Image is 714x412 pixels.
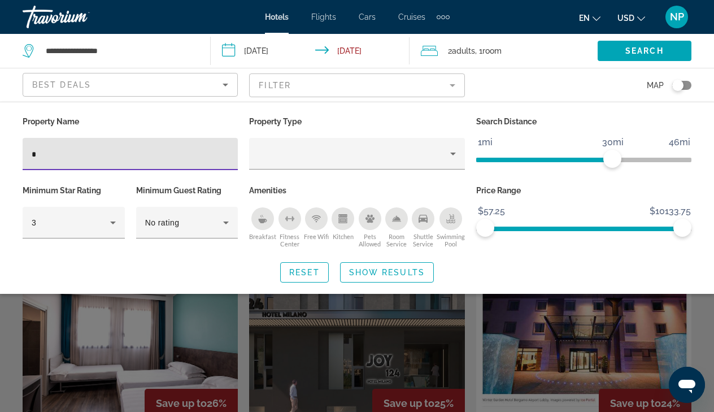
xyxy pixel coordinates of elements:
iframe: Button to launch messaging window [669,367,705,403]
p: Minimum Star Rating [23,183,125,198]
button: Breakfast [249,207,276,248]
button: Room Service [383,207,410,248]
span: 2 [448,43,475,59]
span: 1mi [476,134,494,151]
span: Fitness Center [276,233,303,248]
a: Hotels [265,12,289,21]
span: Pets Allowed [356,233,383,248]
span: 46mi [667,134,692,151]
mat-select: Property type [258,147,455,161]
button: Free Wifi [303,207,330,248]
p: Search Distance [476,114,691,129]
span: Room [482,46,502,55]
button: Check-in date: Jan 29, 2026 Check-out date: Feb 2, 2026 [211,34,410,68]
span: Show Results [349,268,425,277]
button: Fitness Center [276,207,303,248]
span: ngx-slider [476,219,494,237]
span: $10133.75 [648,203,693,220]
button: User Menu [662,5,691,29]
a: Travorium [23,2,136,32]
button: Pets Allowed [356,207,383,248]
span: ngx-slider-max [673,219,691,237]
button: Show Results [340,262,434,283]
span: Room Service [383,233,410,248]
span: , 1 [475,43,502,59]
span: 30mi [600,134,625,151]
p: Price Range [476,183,691,198]
a: Cruises [398,12,425,21]
button: Change currency [617,10,645,26]
span: ngx-slider [603,150,621,168]
span: Adults [452,46,475,55]
span: Swimming Pool [437,233,465,248]
a: Flights [311,12,336,21]
button: Travelers: 2 adults, 0 children [410,34,598,68]
ngx-slider: ngx-slider [476,158,691,160]
span: Best Deals [32,80,91,89]
span: en [579,14,590,23]
button: Extra navigation items [437,8,450,26]
span: Reset [289,268,320,277]
span: USD [617,14,634,23]
a: Cars [359,12,376,21]
button: Kitchen [330,207,356,248]
p: Property Type [249,114,464,129]
button: Search [598,41,691,61]
button: Toggle map [664,80,691,90]
span: 3 [32,218,36,227]
span: NP [670,11,684,23]
p: Amenities [249,183,464,198]
span: No rating [145,218,180,227]
button: Swimming Pool [437,207,465,248]
ngx-slider: ngx-slider [476,227,691,229]
span: Kitchen [333,233,354,240]
p: Minimum Guest Rating [136,183,238,198]
span: Breakfast [249,233,276,240]
p: Property Name [23,114,238,129]
mat-select: Sort by [32,78,228,92]
span: $57.25 [476,203,507,220]
button: Filter [249,73,464,98]
span: Search [625,46,664,55]
button: Shuttle Service [410,207,436,248]
button: Change language [579,10,600,26]
span: Free Wifi [304,233,329,240]
span: Shuttle Service [410,233,436,248]
span: Map [647,77,664,93]
button: Reset [280,262,329,283]
div: Hotel Filters [17,114,697,251]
